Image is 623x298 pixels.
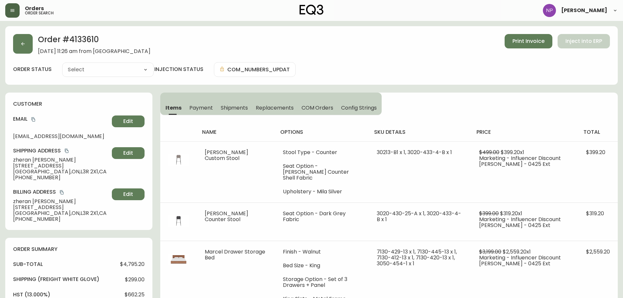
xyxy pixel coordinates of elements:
[123,191,133,198] span: Edit
[583,129,613,136] h4: total
[283,211,361,222] li: Seat Option - Dark Grey Fabric
[168,211,189,232] img: 3020-433-MC-400-1-cknrrdvvt1qjt015037wuoazf.jpg
[13,204,109,210] span: [STREET_ADDRESS]
[168,149,189,170] img: 3020-433-CS-400-1-ckr5a2mvo03t10186rfzr649a.jpg
[374,129,466,136] h4: sku details
[112,188,145,200] button: Edit
[377,248,457,267] span: 7130-429-13 x 1, 7130-445-13 x 1, 7130-412-13 x 1, 7130-420-13 x 1, 3050-454-1 x 1
[13,210,109,216] span: [GEOGRAPHIC_DATA] , ON , L3R 2X1 , CA
[120,261,145,267] span: $4,795.20
[256,104,293,111] span: Replacements
[501,149,524,156] span: $399.20 x 1
[377,210,461,223] span: 3020-430-25-A x 1, 3020-433-4-B x 1
[13,261,43,268] h4: sub-total
[13,175,109,181] span: [PHONE_NUMBER]
[112,115,145,127] button: Edit
[13,66,52,73] label: order status
[125,292,145,298] span: $662.25
[13,100,145,108] h4: customer
[59,189,65,196] button: copy
[300,5,324,15] img: logo
[341,104,376,111] span: Config Strings
[205,149,248,162] span: [PERSON_NAME] Custom Stool
[479,254,561,267] span: Marketing - Influencer Discount [PERSON_NAME] - 0425 Ext
[377,149,452,156] span: 30213-B1 x 1, 3020-433-4-B x 1
[302,104,334,111] span: COM Orders
[586,248,610,255] span: $2,559.20
[25,6,44,11] span: Orders
[123,118,133,125] span: Edit
[112,147,145,159] button: Edit
[13,147,109,154] h4: Shipping Address
[13,133,109,139] span: [EMAIL_ADDRESS][DOMAIN_NAME]
[283,276,361,288] li: Storage Option - Set of 3 Drawers + Panel
[13,188,109,196] h4: Billing Address
[165,104,182,111] span: Items
[512,38,545,45] span: Print Invoice
[13,157,109,163] span: zheran [PERSON_NAME]
[189,104,213,111] span: Payment
[221,104,248,111] span: Shipments
[205,248,265,261] span: Marcel Drawer Storage Bed
[479,154,561,168] span: Marketing - Influencer Discount [PERSON_NAME] - 0425 Ext
[479,248,501,255] span: $3,199.00
[280,129,364,136] h4: options
[13,246,145,253] h4: order summary
[13,115,109,123] h4: Email
[561,8,607,13] span: [PERSON_NAME]
[38,34,150,48] h2: Order # 4133610
[283,149,361,155] li: Stool Type - Counter
[13,216,109,222] span: [PHONE_NUMBER]
[13,163,109,169] span: [STREET_ADDRESS]
[154,66,203,73] h4: injection status
[30,116,37,123] button: copy
[63,148,70,154] button: copy
[476,129,573,136] h4: price
[13,199,109,204] span: zheran [PERSON_NAME]
[202,129,270,136] h4: name
[25,11,54,15] h5: order search
[205,210,248,223] span: [PERSON_NAME] Counter Stool
[503,248,531,255] span: $2,559.20 x 1
[283,163,361,181] li: Seat Option - [PERSON_NAME] Counter Shell Fabric
[123,149,133,157] span: Edit
[479,210,499,217] span: $399.00
[283,249,361,255] li: Finish - Walnut
[543,4,556,17] img: 50f1e64a3f95c89b5c5247455825f96f
[168,249,189,270] img: 7130-429-13-400-1-cljmg3ivj0fly0162ba1r399n.jpg
[13,276,99,283] h4: Shipping ( Freight White Glove )
[479,149,499,156] span: $499.00
[125,277,145,283] span: $299.00
[586,149,605,156] span: $399.20
[38,48,150,54] span: [DATE] 11:26 am from [GEOGRAPHIC_DATA]
[13,169,109,175] span: [GEOGRAPHIC_DATA] , ON , L3R 2X1 , CA
[479,216,561,229] span: Marketing - Influencer Discount [PERSON_NAME] - 0425 Ext
[586,210,604,217] span: $319.20
[505,34,552,48] button: Print Invoice
[500,210,522,217] span: $319.20 x 1
[283,189,361,195] li: Upholstery - Mila Silver
[283,263,361,269] li: Bed Size - King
